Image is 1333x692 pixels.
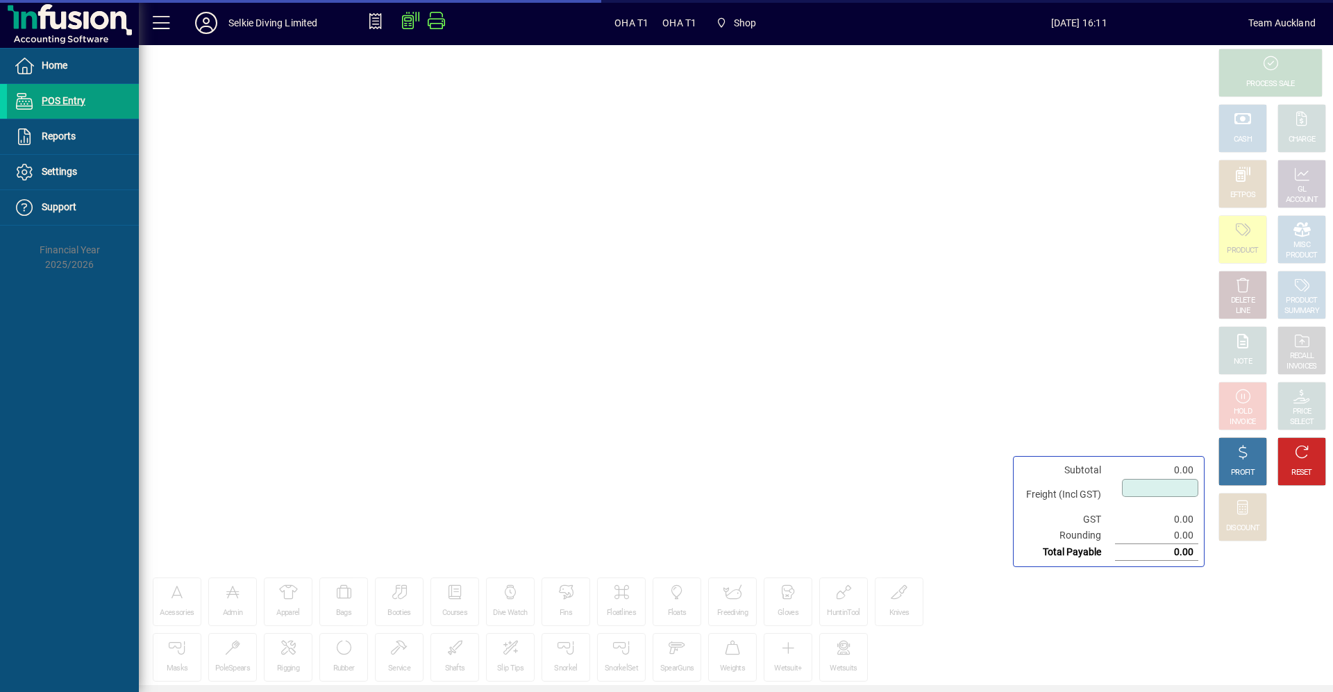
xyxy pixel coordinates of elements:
[42,95,85,106] span: POS Entry
[333,664,355,674] div: Rubber
[442,608,467,618] div: Courses
[1226,523,1259,534] div: DISCOUNT
[42,201,76,212] span: Support
[1290,417,1314,428] div: SELECT
[277,664,299,674] div: Rigging
[1286,251,1317,261] div: PRODUCT
[1019,478,1115,512] td: Freight (Incl GST)
[1231,468,1255,478] div: PROFIT
[560,608,572,618] div: Fins
[1291,468,1312,478] div: RESET
[215,664,250,674] div: PoleSpears
[668,608,687,618] div: Floats
[1234,135,1252,145] div: CASH
[720,664,745,674] div: Weights
[1246,79,1295,90] div: PROCESS SALE
[228,12,318,34] div: Selkie Diving Limited
[1289,135,1316,145] div: CHARGE
[1286,362,1316,372] div: INVOICES
[497,664,523,674] div: Slip Tips
[1230,190,1256,201] div: EFTPOS
[1115,528,1198,544] td: 0.00
[1234,407,1252,417] div: HOLD
[7,49,139,83] a: Home
[42,166,77,177] span: Settings
[42,130,76,142] span: Reports
[1115,462,1198,478] td: 0.00
[717,608,748,618] div: Freediving
[1248,12,1316,34] div: Team Auckland
[167,664,188,674] div: Masks
[184,10,228,35] button: Profile
[1019,544,1115,561] td: Total Payable
[1293,240,1310,251] div: MISC
[7,190,139,225] a: Support
[660,664,694,674] div: SpearGuns
[1230,417,1255,428] div: INVOICE
[1231,296,1255,306] div: DELETE
[1284,306,1319,317] div: SUMMARY
[276,608,299,618] div: Apparel
[774,664,801,674] div: Wetsuit+
[1115,544,1198,561] td: 0.00
[1298,185,1307,195] div: GL
[387,608,410,618] div: Booties
[1227,246,1258,256] div: PRODUCT
[1234,357,1252,367] div: NOTE
[42,60,67,71] span: Home
[1019,512,1115,528] td: GST
[445,664,465,674] div: Shafts
[1290,351,1314,362] div: RECALL
[7,119,139,154] a: Reports
[910,12,1248,34] span: [DATE] 16:11
[607,608,636,618] div: Floatlines
[710,10,762,35] span: Shop
[1019,528,1115,544] td: Rounding
[662,12,696,34] span: OHA T1
[830,664,857,674] div: Wetsuits
[160,608,194,618] div: Acessories
[1236,306,1250,317] div: LINE
[827,608,860,618] div: HuntinTool
[1286,296,1317,306] div: PRODUCT
[734,12,757,34] span: Shop
[223,608,243,618] div: Admin
[554,664,577,674] div: Snorkel
[493,608,527,618] div: Dive Watch
[1286,195,1318,205] div: ACCOUNT
[614,12,648,34] span: OHA T1
[7,155,139,189] a: Settings
[336,608,351,618] div: Bags
[1019,462,1115,478] td: Subtotal
[605,664,638,674] div: SnorkelSet
[388,664,410,674] div: Service
[778,608,798,618] div: Gloves
[889,608,909,618] div: Knives
[1293,407,1311,417] div: PRICE
[1115,512,1198,528] td: 0.00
